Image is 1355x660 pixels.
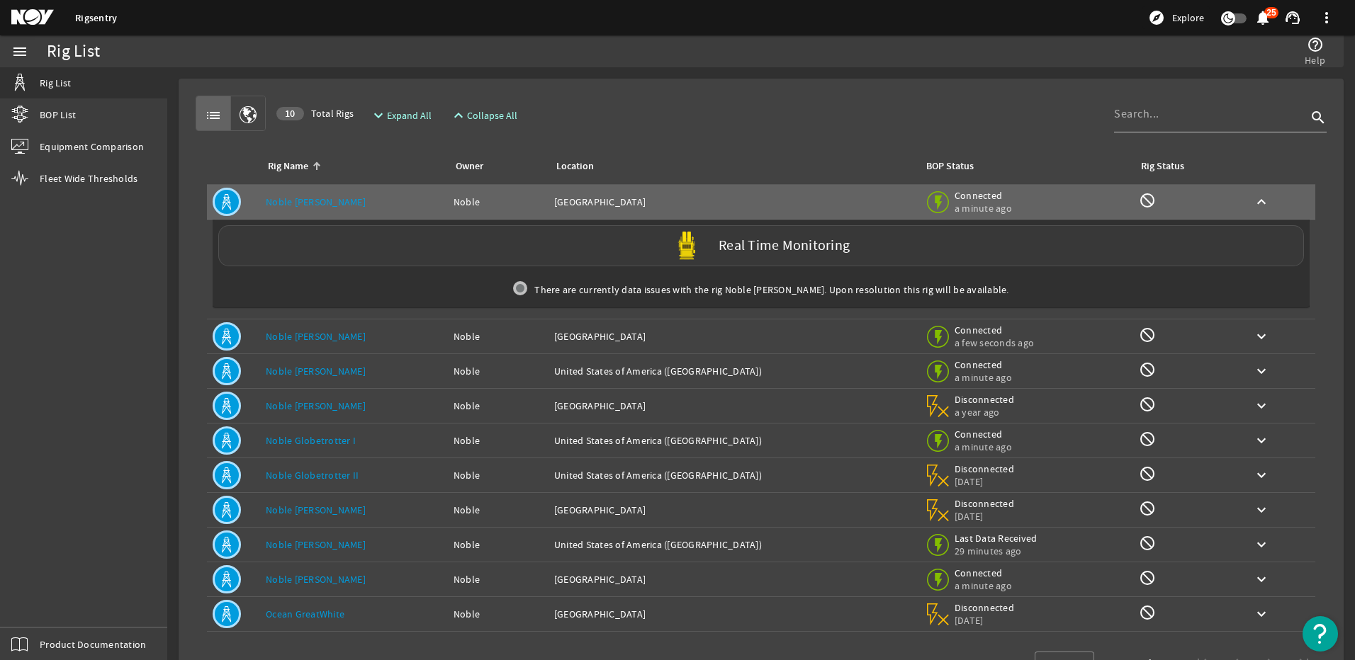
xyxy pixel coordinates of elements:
a: Ocean GreatWhite [266,608,344,620]
span: a few seconds ago [955,336,1034,349]
span: [DATE] [955,510,1015,523]
span: a year ago [955,406,1015,419]
span: BOP List [40,108,76,122]
a: Noble [PERSON_NAME] [266,195,366,208]
span: Connected [955,358,1015,371]
mat-icon: expand_less [450,107,461,124]
span: Disconnected [955,462,1015,475]
span: Equipment Comparison [40,140,144,154]
span: [DATE] [955,614,1015,627]
span: Connected [955,324,1034,336]
div: Rig Name [268,159,308,174]
label: Real Time Monitoring [719,239,850,254]
mat-icon: keyboard_arrow_up [1253,193,1270,210]
div: Noble [454,468,543,482]
div: Noble [454,537,543,552]
button: Collapse All [444,103,523,128]
div: United States of America ([GEOGRAPHIC_DATA]) [554,364,913,378]
span: [DATE] [955,475,1015,488]
img: grey.svg [513,281,527,295]
div: [GEOGRAPHIC_DATA] [554,572,913,586]
mat-icon: Rig Monitoring not available for this rig [1139,569,1156,586]
mat-icon: Rig Monitoring not available for this rig [1139,465,1156,482]
div: Noble [454,195,543,209]
span: Connected [955,428,1015,440]
div: BOP Status [926,159,974,174]
span: Last Data Received [955,532,1038,545]
mat-icon: Rig Monitoring not available for this rig [1139,326,1156,343]
input: Search... [1114,106,1307,123]
a: Real Time Monitoring [213,225,1310,266]
span: Help [1305,53,1325,67]
i: search [1310,109,1327,126]
span: Expand All [387,108,432,123]
mat-icon: Rig Monitoring not available for this rig [1139,500,1156,517]
button: Explore [1142,6,1210,29]
div: Owner [456,159,483,174]
mat-icon: Rig Monitoring not available for this rig [1139,604,1156,621]
span: Connected [955,567,1015,579]
div: United States of America ([GEOGRAPHIC_DATA]) [554,468,913,482]
span: Collapse All [467,108,517,123]
div: Location [554,159,907,174]
a: Noble [PERSON_NAME] [266,365,366,377]
mat-icon: expand_more [370,107,381,124]
div: United States of America ([GEOGRAPHIC_DATA]) [554,537,913,552]
div: Rig List [47,45,100,59]
a: Noble [PERSON_NAME] [266,503,366,516]
mat-icon: list [205,107,222,124]
div: [GEOGRAPHIC_DATA] [554,503,913,517]
mat-icon: menu [11,43,28,60]
span: a minute ago [955,202,1015,215]
mat-icon: keyboard_arrow_down [1253,467,1270,484]
span: Explore [1172,11,1204,25]
mat-icon: Rig Monitoring not available for this rig [1139,431,1156,448]
a: Noble Globetrotter II [266,469,359,482]
mat-icon: support_agent [1284,9,1301,26]
mat-icon: Rig Monitoring not available for this rig [1139,396,1156,413]
span: Total Rigs [276,106,354,120]
mat-icon: explore [1148,9,1165,26]
div: Rig Name [266,159,437,174]
button: Open Resource Center [1303,616,1338,652]
span: a minute ago [955,371,1015,384]
mat-icon: keyboard_arrow_down [1253,501,1270,518]
a: Noble [PERSON_NAME] [266,330,366,343]
div: [GEOGRAPHIC_DATA] [554,607,913,621]
a: Noble [PERSON_NAME] [266,399,366,412]
span: Product Documentation [40,637,146,652]
div: Noble [454,399,543,413]
span: 29 minutes ago [955,545,1038,557]
span: Disconnected [955,497,1015,510]
mat-icon: keyboard_arrow_down [1253,397,1270,414]
div: Noble [454,572,543,586]
button: more_vert [1310,1,1344,35]
div: Owner [454,159,537,174]
span: Rig List [40,76,71,90]
span: Fleet Wide Thresholds [40,171,137,186]
div: Noble [454,433,543,448]
div: United States of America ([GEOGRAPHIC_DATA]) [554,433,913,448]
mat-icon: keyboard_arrow_down [1253,363,1270,380]
mat-icon: keyboard_arrow_down [1253,605,1270,622]
div: [GEOGRAPHIC_DATA] [554,329,913,343]
span: Connected [955,189,1015,202]
span: a minute ago [955,440,1015,453]
mat-icon: Rig Monitoring not available for this rig [1139,535,1156,552]
mat-icon: notifications [1254,9,1271,26]
a: Noble [PERSON_NAME] [266,538,366,551]
div: Noble [454,364,543,378]
img: Yellowpod.svg [673,232,701,260]
mat-icon: help_outline [1307,36,1324,53]
span: a minute ago [955,579,1015,592]
button: Expand All [364,103,437,128]
mat-icon: keyboard_arrow_down [1253,328,1270,345]
div: 10 [276,107,304,120]
mat-icon: Rig Monitoring not available for this rig [1139,361,1156,378]
mat-icon: Rig Monitoring not available for this rig [1139,192,1156,209]
a: Noble Globetrotter I [266,434,356,447]
div: There are currently data issues with the rig Noble [PERSON_NAME]. Upon resolution this rig will b... [213,272,1310,307]
mat-icon: keyboard_arrow_down [1253,432,1270,449]
div: Location [556,159,594,174]
a: Rigsentry [75,11,117,25]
